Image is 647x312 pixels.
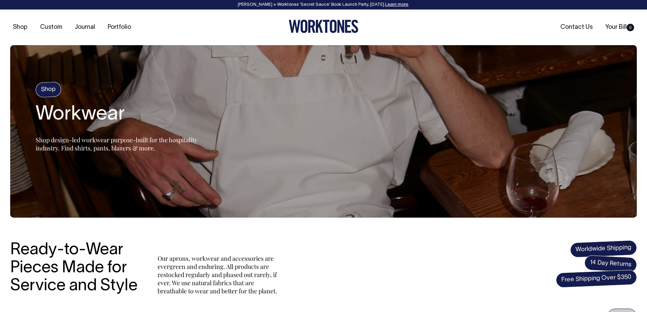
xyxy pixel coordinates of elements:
a: Shop [10,22,30,33]
h3: Ready-to-Wear Pieces Made for Service and Style [10,241,143,295]
span: Worldwide Shipping [570,240,637,258]
a: Learn more [385,3,408,7]
a: Journal [72,22,98,33]
a: Your Bill0 [603,22,637,33]
a: Portfolio [105,22,134,33]
span: 0 [627,24,634,31]
span: Shop design-led workwear purpose-built for the hospitality industry. Find shirts, pants, blazers ... [36,136,197,152]
h2: Workwear [36,104,205,126]
span: 14 Day Returns [584,255,637,273]
h4: Shop [35,82,61,98]
div: [PERSON_NAME] × Worktones ‘Secret Sauce’ Book Launch Party, [DATE]. . [7,2,640,7]
a: Contact Us [558,22,595,33]
p: Our aprons, workwear and accessories are evergreen and enduring. All products are restocked regul... [158,254,280,295]
a: Custom [37,22,65,33]
span: Free Shipping Over $350 [556,270,637,288]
